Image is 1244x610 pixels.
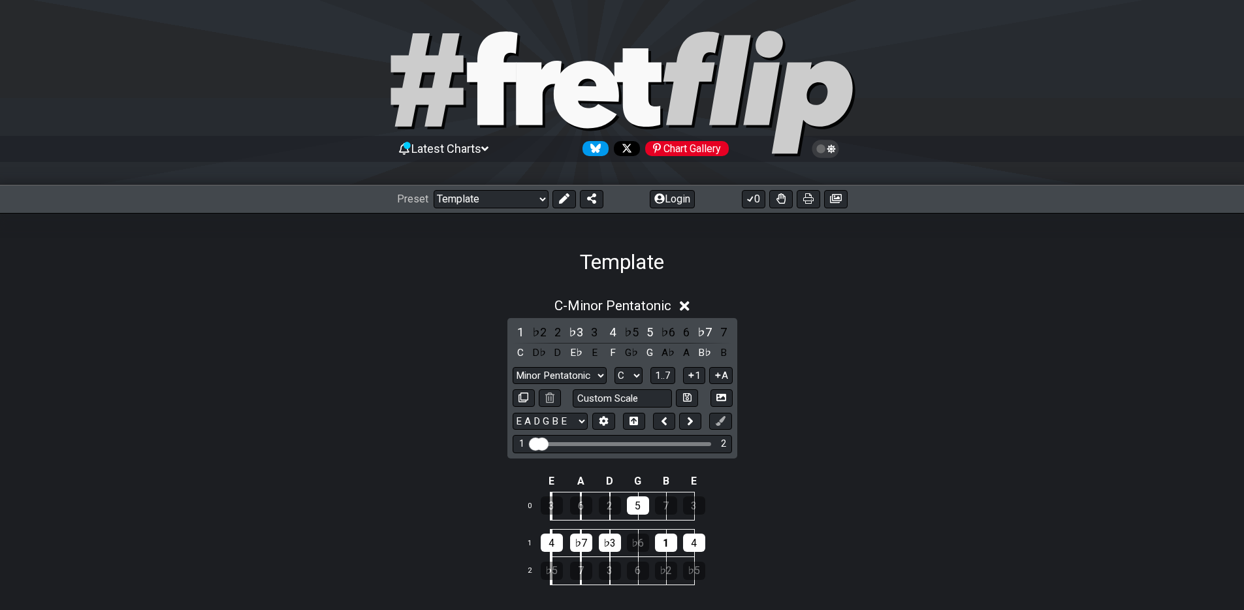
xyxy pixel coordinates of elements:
div: toggle pitch class [715,344,732,362]
td: D [596,471,624,492]
div: 2 [599,496,621,515]
div: 6 [627,562,649,580]
div: 6 [570,496,592,515]
button: Delete [539,389,561,407]
div: toggle scale degree [567,323,584,341]
div: toggle scale degree [513,323,530,341]
a: Follow #fretflip at Bluesky [577,141,609,156]
span: Toggle light / dark theme [818,143,833,155]
td: E [537,471,567,492]
div: toggle pitch class [604,344,621,362]
div: toggle scale degree [678,323,695,341]
button: Move right [679,413,701,430]
div: Chart Gallery [645,141,729,156]
td: 2 [520,557,551,585]
button: Print [797,190,820,208]
div: ♭5 [541,562,563,580]
div: 3 [599,562,621,580]
h1: Template [580,249,664,274]
div: 4 [541,534,563,552]
div: 4 [683,534,705,552]
div: 1 [655,534,677,552]
div: ♭7 [570,534,592,552]
div: ♭3 [599,534,621,552]
div: toggle pitch class [696,344,713,362]
div: toggle pitch class [623,344,640,362]
select: Scale [513,367,607,385]
button: 0 [742,190,765,208]
div: toggle pitch class [513,344,530,362]
span: 1..7 [655,370,671,381]
div: 7 [570,562,592,580]
div: toggle scale degree [715,323,732,341]
button: First click edit preset to enable marker editing [709,413,731,430]
div: toggle scale degree [641,323,658,341]
div: ♭2 [655,562,677,580]
div: toggle scale degree [549,323,566,341]
button: Copy [513,389,535,407]
div: ♭5 [683,562,705,580]
div: toggle pitch class [567,344,584,362]
div: toggle scale degree [531,323,548,341]
button: Share Preset [580,190,603,208]
button: Toggle horizontal chord view [623,413,645,430]
button: Create Image [710,389,733,407]
button: 1 [683,367,705,385]
div: 3 [541,496,563,515]
span: Latest Charts [411,142,481,155]
button: Store user defined scale [676,389,698,407]
div: 3 [683,496,705,515]
div: 2 [721,438,726,449]
div: toggle scale degree [604,323,621,341]
div: toggle pitch class [641,344,658,362]
a: Follow #fretflip at X [609,141,640,156]
select: Tuning [513,413,588,430]
a: #fretflip at Pinterest [640,141,729,156]
button: Create image [824,190,848,208]
div: 7 [655,496,677,515]
div: toggle scale degree [586,323,603,341]
span: C - Minor Pentatonic [554,298,671,313]
div: toggle pitch class [678,344,695,362]
td: 1 [520,529,551,557]
button: Login [650,190,695,208]
button: A [709,367,732,385]
div: 5 [627,496,649,515]
td: G [624,471,652,492]
div: toggle scale degree [623,323,640,341]
div: toggle pitch class [586,344,603,362]
button: Edit Preset [552,190,576,208]
div: toggle scale degree [696,323,713,341]
div: toggle pitch class [549,344,566,362]
button: Move left [653,413,675,430]
td: E [680,471,708,492]
button: Edit Tuning [592,413,614,430]
button: 1..7 [650,367,675,385]
div: toggle pitch class [660,344,677,362]
span: Preset [397,193,428,205]
td: 0 [520,492,551,521]
select: Preset [434,190,549,208]
div: 1 [519,438,524,449]
td: A [566,471,596,492]
button: Toggle Dexterity for all fretkits [769,190,793,208]
div: toggle pitch class [531,344,548,362]
div: Visible fret range [513,435,732,453]
select: Tonic/Root [614,367,643,385]
div: ♭6 [627,534,649,552]
td: B [652,471,680,492]
div: toggle scale degree [660,323,677,341]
